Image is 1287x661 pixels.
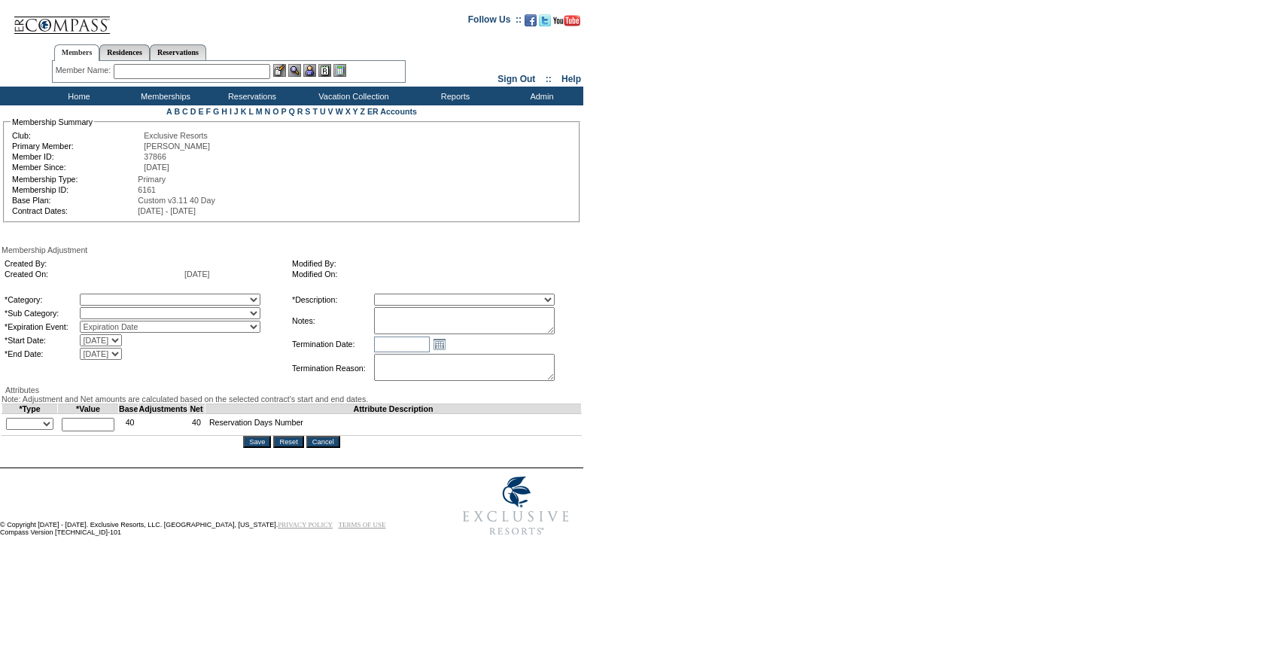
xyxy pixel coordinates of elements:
[5,270,183,279] td: Created On:
[333,64,346,77] img: b_calculator.gif
[539,19,551,28] a: Follow us on Twitter
[243,436,271,448] input: Save
[336,107,343,116] a: W
[265,107,271,116] a: N
[198,107,203,116] a: E
[292,294,373,306] td: *Description:
[2,394,582,404] div: Note: Adjustment and Net amounts are calculated based on the selected contract's start and end da...
[2,245,582,254] div: Membership Adjustment
[12,175,136,184] td: Membership Type:
[234,107,239,116] a: J
[306,436,340,448] input: Cancel
[12,152,142,161] td: Member ID:
[312,107,318,116] a: T
[205,414,581,436] td: Reservation Days Number
[5,321,78,333] td: *Expiration Event:
[144,142,210,151] span: [PERSON_NAME]
[2,404,58,414] td: *Type
[294,87,410,105] td: Vacation Collection
[12,142,142,151] td: Primary Member:
[553,15,580,26] img: Subscribe to our YouTube Channel
[273,64,286,77] img: b_edit.gif
[288,64,301,77] img: View
[56,64,114,77] div: Member Name:
[561,74,581,84] a: Help
[12,196,136,205] td: Base Plan:
[205,107,211,116] a: F
[449,468,583,544] img: Exclusive Resorts
[539,14,551,26] img: Follow us on Twitter
[12,131,142,140] td: Club:
[5,307,78,319] td: *Sub Category:
[2,385,582,394] div: Attributes
[184,270,210,279] span: [DATE]
[188,414,205,436] td: 40
[525,19,537,28] a: Become our fan on Facebook
[182,107,188,116] a: C
[207,87,294,105] td: Reservations
[525,14,537,26] img: Become our fan on Facebook
[292,354,373,382] td: Termination Reason:
[34,87,120,105] td: Home
[12,206,136,215] td: Contract Dates:
[120,87,207,105] td: Memberships
[138,185,156,194] span: 6161
[288,107,294,116] a: Q
[353,107,358,116] a: Y
[11,117,94,126] legend: Membership Summary
[431,336,448,352] a: Open the calendar popup.
[497,87,583,105] td: Admin
[190,107,196,116] a: D
[5,294,78,306] td: *Category:
[292,307,373,334] td: Notes:
[305,107,310,116] a: S
[230,107,232,116] a: I
[339,521,386,528] a: TERMS OF USE
[367,107,417,116] a: ER Accounts
[292,336,373,352] td: Termination Date:
[553,19,580,28] a: Subscribe to our YouTube Channel
[256,107,263,116] a: M
[303,64,316,77] img: Impersonate
[320,107,326,116] a: U
[138,196,214,205] span: Custom v3.11 40 Day
[99,44,150,60] a: Residences
[119,414,138,436] td: 40
[546,74,552,84] span: ::
[12,163,142,172] td: Member Since:
[213,107,219,116] a: G
[318,64,331,77] img: Reservations
[58,404,119,414] td: *Value
[138,206,196,215] span: [DATE] - [DATE]
[292,270,574,279] td: Modified On:
[278,521,333,528] a: PRIVACY POLICY
[345,107,351,116] a: X
[144,131,208,140] span: Exclusive Resorts
[497,74,535,84] a: Sign Out
[150,44,206,60] a: Reservations
[297,107,303,116] a: R
[5,259,183,268] td: Created By:
[468,13,522,31] td: Follow Us ::
[188,404,205,414] td: Net
[5,348,78,360] td: *End Date:
[144,152,166,161] span: 37866
[174,107,180,116] a: B
[241,107,247,116] a: K
[144,163,169,172] span: [DATE]
[54,44,100,61] a: Members
[360,107,365,116] a: Z
[221,107,227,116] a: H
[281,107,287,116] a: P
[272,107,278,116] a: O
[328,107,333,116] a: V
[138,404,188,414] td: Adjustments
[5,334,78,346] td: *Start Date:
[13,4,111,35] img: Compass Home
[292,259,574,268] td: Modified By:
[273,436,303,448] input: Reset
[166,107,172,116] a: A
[410,87,497,105] td: Reports
[205,404,581,414] td: Attribute Description
[119,404,138,414] td: Base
